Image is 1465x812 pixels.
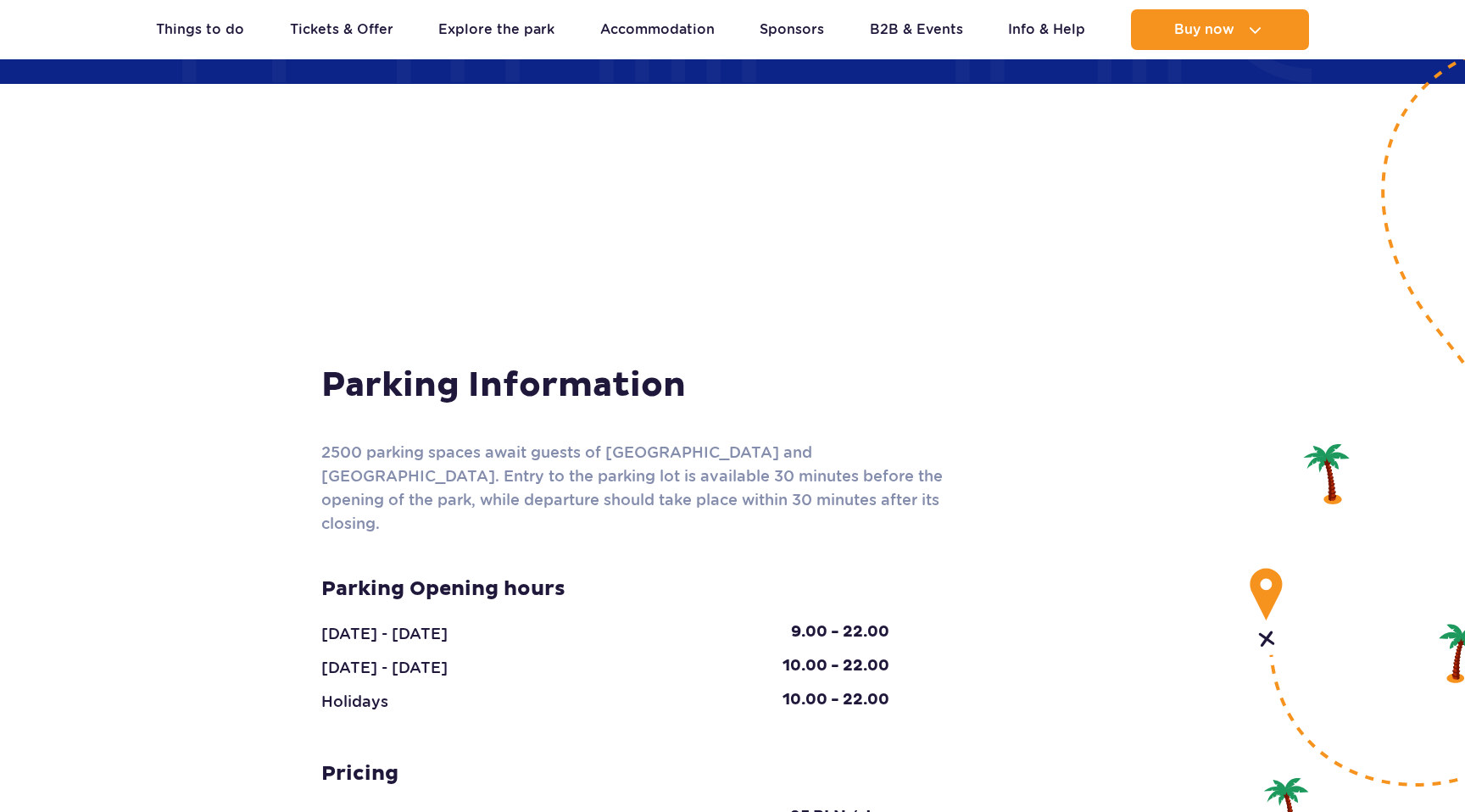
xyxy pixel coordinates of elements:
[156,9,244,50] a: Things to do
[309,656,460,680] div: [DATE] - [DATE]
[1174,22,1234,37] span: Buy now
[770,656,902,680] div: 10.00 - 22.00
[290,9,393,50] a: Tickets & Offer
[321,761,889,787] h3: Pricing
[760,9,824,50] a: Sponsors
[1008,9,1085,50] a: Info & Help
[321,364,1144,407] h3: Parking Information
[321,576,889,602] h3: Parking Opening hours
[870,9,963,50] a: B2B & Events
[321,441,957,536] p: 2500 parking spaces await guests of [GEOGRAPHIC_DATA] and [GEOGRAPHIC_DATA]. Entry to the parking...
[1131,9,1309,50] button: Buy now
[600,9,715,50] a: Accommodation
[309,622,460,646] div: [DATE] - [DATE]
[309,690,401,714] div: Holidays
[770,690,902,714] div: 10.00 - 22.00
[778,622,902,646] div: 9.00 - 22.00
[438,9,554,50] a: Explore the park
